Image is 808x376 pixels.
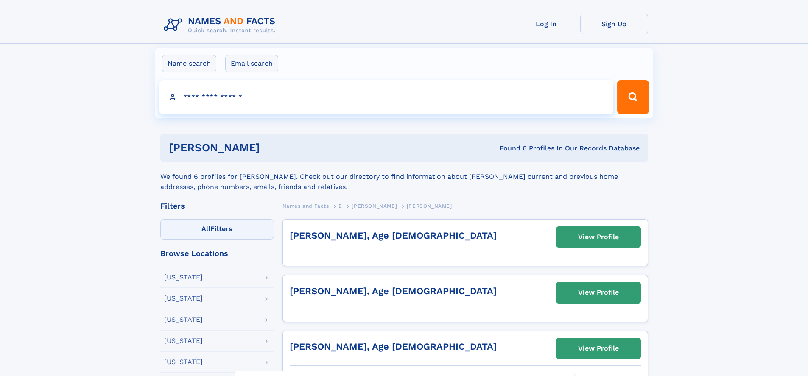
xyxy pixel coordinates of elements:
img: Logo Names and Facts [160,14,282,36]
button: Search Button [617,80,649,114]
label: Email search [225,55,278,72]
div: Filters [160,202,274,210]
a: View Profile [556,338,640,359]
div: [US_STATE] [164,359,203,365]
div: [US_STATE] [164,295,203,302]
input: search input [159,80,614,114]
span: [PERSON_NAME] [352,203,397,209]
a: [PERSON_NAME], Age [DEMOGRAPHIC_DATA] [290,230,497,241]
a: [PERSON_NAME] [352,201,397,211]
h1: [PERSON_NAME] [169,142,380,153]
div: [US_STATE] [164,316,203,323]
div: Found 6 Profiles In Our Records Database [380,144,640,153]
span: [PERSON_NAME] [407,203,452,209]
div: [US_STATE] [164,337,203,344]
div: Browse Locations [160,250,274,257]
div: View Profile [578,227,619,247]
span: E [338,203,342,209]
a: View Profile [556,282,640,303]
a: View Profile [556,227,640,247]
span: All [201,225,210,233]
a: [PERSON_NAME], Age [DEMOGRAPHIC_DATA] [290,286,497,296]
label: Filters [160,219,274,240]
a: Log In [512,14,580,34]
a: Sign Up [580,14,648,34]
div: [US_STATE] [164,274,203,281]
div: View Profile [578,283,619,302]
div: We found 6 profiles for [PERSON_NAME]. Check out our directory to find information about [PERSON_... [160,162,648,192]
label: Name search [162,55,216,72]
a: Names and Facts [282,201,329,211]
div: View Profile [578,339,619,358]
a: [PERSON_NAME], Age [DEMOGRAPHIC_DATA] [290,341,497,352]
a: E [338,201,342,211]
